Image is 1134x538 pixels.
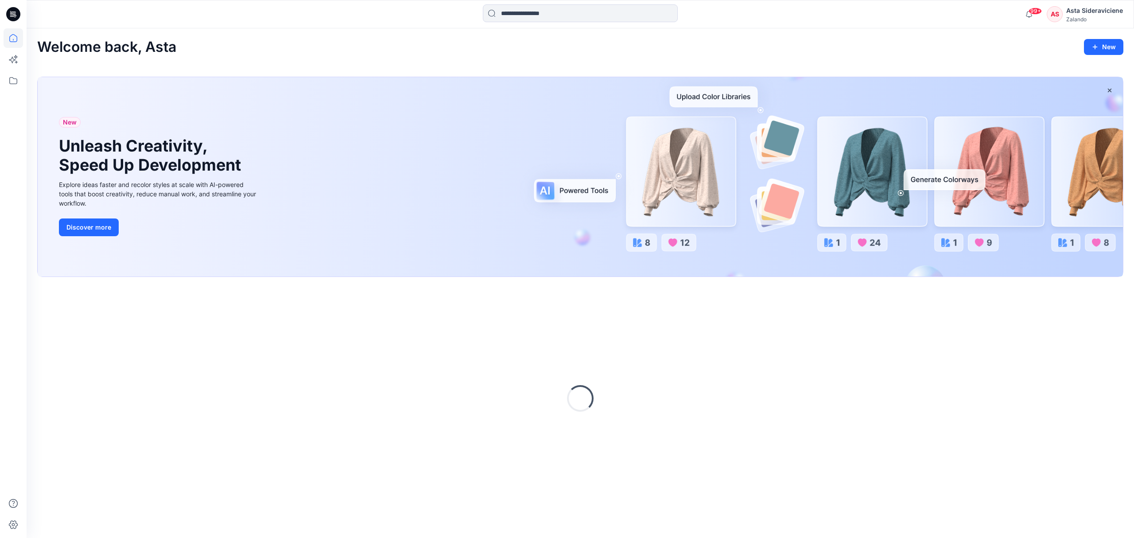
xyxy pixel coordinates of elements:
[1047,6,1063,22] div: AS
[59,180,258,208] div: Explore ideas faster and recolor styles at scale with AI-powered tools that boost creativity, red...
[1084,39,1123,55] button: New
[63,117,77,128] span: New
[59,218,119,236] button: Discover more
[59,136,245,175] h1: Unleash Creativity, Speed Up Development
[1066,5,1123,16] div: Asta Sideraviciene
[37,39,176,55] h2: Welcome back, Asta
[1029,8,1042,15] span: 99+
[59,218,258,236] a: Discover more
[1066,16,1123,23] div: Zalando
